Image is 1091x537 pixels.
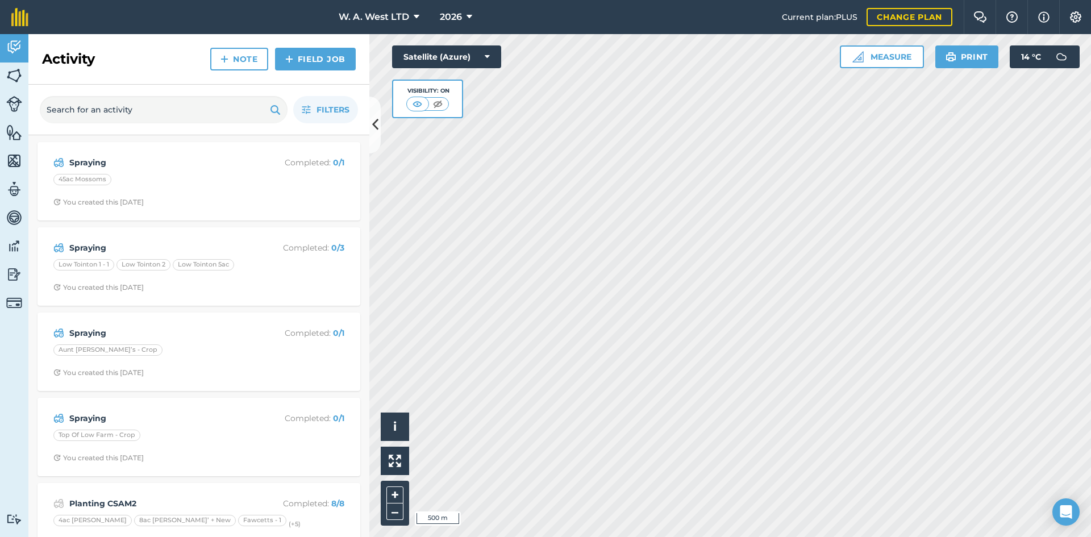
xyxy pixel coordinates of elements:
div: 45ac Mossoms [53,174,111,185]
div: Low Tointon 2 [116,259,170,270]
span: 2026 [440,10,462,24]
img: svg+xml;base64,PD94bWwgdmVyc2lvbj0iMS4wIiBlbmNvZGluZz0idXRmLTgiPz4KPCEtLSBHZW5lcmF0b3I6IEFkb2JlIE... [53,411,64,425]
div: You created this [DATE] [53,368,144,377]
p: Completed : [254,327,344,339]
span: i [393,419,397,434]
img: svg+xml;base64,PHN2ZyB4bWxucz0iaHR0cDovL3d3dy53My5vcmcvMjAwMC9zdmciIHdpZHRoPSI1MCIgaGVpZ2h0PSI0MC... [410,98,424,110]
h2: Activity [42,50,95,68]
small: (+ 5 ) [289,520,301,528]
img: svg+xml;base64,PHN2ZyB4bWxucz0iaHR0cDovL3d3dy53My5vcmcvMjAwMC9zdmciIHdpZHRoPSI1MCIgaGVpZ2h0PSI0MC... [431,98,445,110]
img: svg+xml;base64,PD94bWwgdmVyc2lvbj0iMS4wIiBlbmNvZGluZz0idXRmLTgiPz4KPCEtLSBHZW5lcmF0b3I6IEFkb2JlIE... [53,241,64,255]
div: Low Tointon 1 - 1 [53,259,114,270]
img: svg+xml;base64,PD94bWwgdmVyc2lvbj0iMS4wIiBlbmNvZGluZz0idXRmLTgiPz4KPCEtLSBHZW5lcmF0b3I6IEFkb2JlIE... [6,514,22,524]
img: svg+xml;base64,PHN2ZyB4bWxucz0iaHR0cDovL3d3dy53My5vcmcvMjAwMC9zdmciIHdpZHRoPSIxNCIgaGVpZ2h0PSIyNC... [285,52,293,66]
strong: 0 / 3 [331,243,344,253]
img: svg+xml;base64,PD94bWwgdmVyc2lvbj0iMS4wIiBlbmNvZGluZz0idXRmLTgiPz4KPCEtLSBHZW5lcmF0b3I6IEFkb2JlIE... [6,209,22,226]
img: svg+xml;base64,PHN2ZyB4bWxucz0iaHR0cDovL3d3dy53My5vcmcvMjAwMC9zdmciIHdpZHRoPSIxNCIgaGVpZ2h0PSIyNC... [220,52,228,66]
button: Filters [293,96,358,123]
a: Change plan [867,8,952,26]
div: Aunt [PERSON_NAME]’s - Crop [53,344,163,356]
img: svg+xml;base64,PHN2ZyB4bWxucz0iaHR0cDovL3d3dy53My5vcmcvMjAwMC9zdmciIHdpZHRoPSI1NiIgaGVpZ2h0PSI2MC... [6,152,22,169]
span: W. A. West LTD [339,10,409,24]
strong: Planting CSAM2 [69,497,249,510]
input: Search for an activity [40,96,288,123]
div: 8ac [PERSON_NAME]’ + New [134,515,236,526]
strong: 0 / 1 [333,413,344,423]
button: Print [935,45,999,68]
img: A cog icon [1069,11,1082,23]
a: SprayingCompleted: 0/145ac MossomsClock with arrow pointing clockwiseYou created this [DATE] [44,149,353,214]
img: fieldmargin Logo [11,8,28,26]
strong: Spraying [69,327,249,339]
div: Visibility: On [406,86,449,95]
button: Satellite (Azure) [392,45,501,68]
span: 14 ° C [1021,45,1041,68]
strong: Spraying [69,156,249,169]
strong: Spraying [69,242,249,254]
div: Fawcetts - 1 [238,515,286,526]
p: Completed : [254,497,344,510]
div: Low Tointon 5ac [173,259,234,270]
button: 14 °C [1010,45,1080,68]
img: Four arrows, one pointing top left, one top right, one bottom right and the last bottom left [389,455,401,467]
div: Open Intercom Messenger [1052,498,1080,526]
span: Current plan : PLUS [782,11,857,23]
strong: 0 / 1 [333,328,344,338]
p: Completed : [254,242,344,254]
button: i [381,413,409,441]
img: svg+xml;base64,PD94bWwgdmVyc2lvbj0iMS4wIiBlbmNvZGluZz0idXRmLTgiPz4KPCEtLSBHZW5lcmF0b3I6IEFkb2JlIE... [53,326,64,340]
img: Clock with arrow pointing clockwise [53,369,61,376]
img: Clock with arrow pointing clockwise [53,198,61,206]
a: SprayingCompleted: 0/1Top Of Low Farm - CropClock with arrow pointing clockwiseYou created this [... [44,405,353,469]
img: svg+xml;base64,PHN2ZyB4bWxucz0iaHR0cDovL3d3dy53My5vcmcvMjAwMC9zdmciIHdpZHRoPSIxOSIgaGVpZ2h0PSIyNC... [946,50,956,64]
img: svg+xml;base64,PHN2ZyB4bWxucz0iaHR0cDovL3d3dy53My5vcmcvMjAwMC9zdmciIHdpZHRoPSI1NiIgaGVpZ2h0PSI2MC... [6,67,22,84]
div: 4ac [PERSON_NAME] [53,515,132,526]
button: Measure [840,45,924,68]
img: svg+xml;base64,PD94bWwgdmVyc2lvbj0iMS4wIiBlbmNvZGluZz0idXRmLTgiPz4KPCEtLSBHZW5lcmF0b3I6IEFkb2JlIE... [6,266,22,283]
img: A question mark icon [1005,11,1019,23]
strong: Spraying [69,412,249,424]
button: + [386,486,403,503]
img: Clock with arrow pointing clockwise [53,284,61,291]
strong: 8 / 8 [331,498,344,509]
img: svg+xml;base64,PD94bWwgdmVyc2lvbj0iMS4wIiBlbmNvZGluZz0idXRmLTgiPz4KPCEtLSBHZW5lcmF0b3I6IEFkb2JlIE... [6,39,22,56]
img: svg+xml;base64,PD94bWwgdmVyc2lvbj0iMS4wIiBlbmNvZGluZz0idXRmLTgiPz4KPCEtLSBHZW5lcmF0b3I6IEFkb2JlIE... [6,96,22,112]
div: You created this [DATE] [53,283,144,292]
p: Completed : [254,156,344,169]
span: Filters [317,103,349,116]
div: Top Of Low Farm - Crop [53,430,140,441]
a: SprayingCompleted: 0/1Aunt [PERSON_NAME]’s - CropClock with arrow pointing clockwiseYou created t... [44,319,353,384]
button: – [386,503,403,520]
img: svg+xml;base64,PD94bWwgdmVyc2lvbj0iMS4wIiBlbmNvZGluZz0idXRmLTgiPz4KPCEtLSBHZW5lcmF0b3I6IEFkb2JlIE... [6,238,22,255]
div: You created this [DATE] [53,198,144,207]
img: Ruler icon [852,51,864,63]
img: Clock with arrow pointing clockwise [53,454,61,461]
img: svg+xml;base64,PD94bWwgdmVyc2lvbj0iMS4wIiBlbmNvZGluZz0idXRmLTgiPz4KPCEtLSBHZW5lcmF0b3I6IEFkb2JlIE... [53,156,64,169]
img: svg+xml;base64,PHN2ZyB4bWxucz0iaHR0cDovL3d3dy53My5vcmcvMjAwMC9zdmciIHdpZHRoPSI1NiIgaGVpZ2h0PSI2MC... [6,124,22,141]
img: svg+xml;base64,PD94bWwgdmVyc2lvbj0iMS4wIiBlbmNvZGluZz0idXRmLTgiPz4KPCEtLSBHZW5lcmF0b3I6IEFkb2JlIE... [6,181,22,198]
img: svg+xml;base64,PD94bWwgdmVyc2lvbj0iMS4wIiBlbmNvZGluZz0idXRmLTgiPz4KPCEtLSBHZW5lcmF0b3I6IEFkb2JlIE... [1050,45,1073,68]
div: You created this [DATE] [53,453,144,463]
img: svg+xml;base64,PD94bWwgdmVyc2lvbj0iMS4wIiBlbmNvZGluZz0idXRmLTgiPz4KPCEtLSBHZW5lcmF0b3I6IEFkb2JlIE... [6,295,22,311]
a: Note [210,48,268,70]
img: svg+xml;base64,PHN2ZyB4bWxucz0iaHR0cDovL3d3dy53My5vcmcvMjAwMC9zdmciIHdpZHRoPSIxOSIgaGVpZ2h0PSIyNC... [270,103,281,116]
strong: 0 / 1 [333,157,344,168]
a: Field Job [275,48,356,70]
p: Completed : [254,412,344,424]
img: svg+xml;base64,PD94bWwgdmVyc2lvbj0iMS4wIiBlbmNvZGluZz0idXRmLTgiPz4KPCEtLSBHZW5lcmF0b3I6IEFkb2JlIE... [53,497,64,510]
img: Two speech bubbles overlapping with the left bubble in the forefront [973,11,987,23]
img: svg+xml;base64,PHN2ZyB4bWxucz0iaHR0cDovL3d3dy53My5vcmcvMjAwMC9zdmciIHdpZHRoPSIxNyIgaGVpZ2h0PSIxNy... [1038,10,1050,24]
a: SprayingCompleted: 0/3Low Tointon 1 - 1Low Tointon 2Low Tointon 5acClock with arrow pointing cloc... [44,234,353,299]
